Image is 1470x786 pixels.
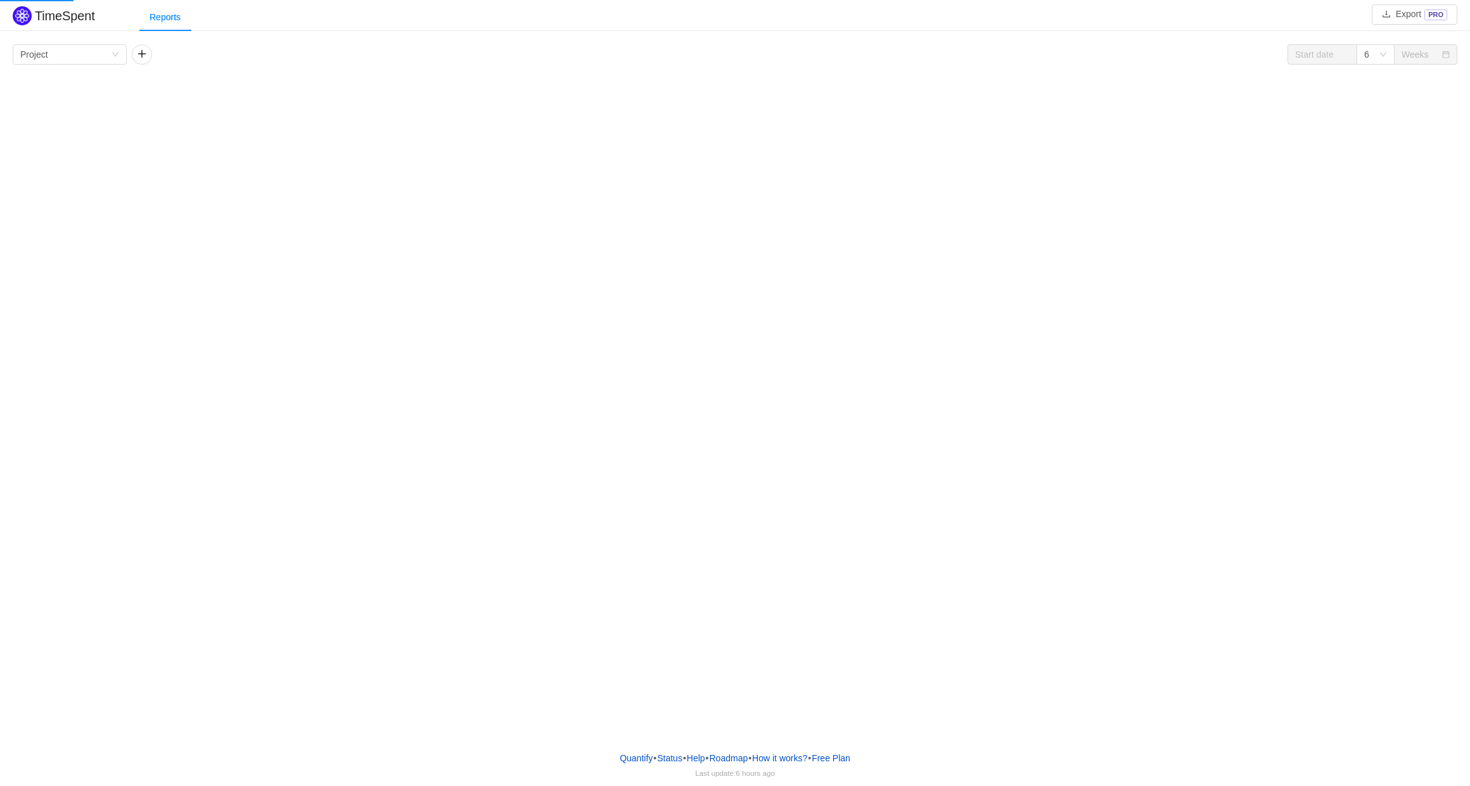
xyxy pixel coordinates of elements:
a: Quantify [619,749,653,768]
button: How it works? [751,749,808,768]
span: • [706,753,709,763]
i: icon: down [112,51,119,60]
i: icon: down [1379,51,1387,60]
span: • [748,753,751,763]
div: 6 [1364,45,1369,64]
div: Weeks [1402,45,1429,64]
span: 6 hours ago [736,769,775,777]
a: Roadmap [709,749,749,768]
span: Last update: [695,769,775,777]
img: Quantify logo [13,6,32,25]
button: icon: plus [132,44,152,65]
i: icon: calendar [1442,51,1450,60]
div: Reports [139,3,191,32]
h2: TimeSpent [35,9,95,23]
span: • [653,753,656,763]
button: icon: downloadExportPRO [1372,4,1457,25]
span: • [683,753,686,763]
div: Project [20,45,48,64]
input: Start date [1288,44,1357,65]
a: Help [686,749,706,768]
span: • [808,753,811,763]
a: Status [656,749,683,768]
button: Free Plan [811,749,851,768]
